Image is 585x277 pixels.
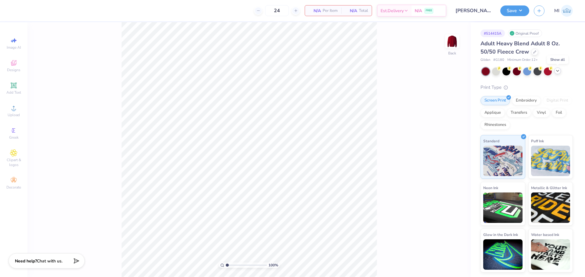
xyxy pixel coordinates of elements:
[9,135,19,140] span: Greek
[483,185,498,191] span: Neon Ink
[531,146,570,176] img: Puff Ink
[552,108,566,117] div: Foil
[7,45,21,50] span: Image AI
[531,231,559,238] span: Water based Ink
[531,239,570,270] img: Water based Ink
[268,262,278,268] span: 100 %
[415,8,422,14] span: N/A
[561,5,573,17] img: Ma. Isabella Adad
[6,90,21,95] span: Add Text
[500,5,529,16] button: Save
[323,8,338,14] span: Per Item
[512,96,541,105] div: Embroidery
[507,108,531,117] div: Transfers
[531,192,570,223] img: Metallic & Glitter Ink
[483,239,523,270] img: Glow in the Dark Ink
[426,9,432,13] span: FREE
[533,108,550,117] div: Vinyl
[531,138,544,144] span: Puff Ink
[480,57,490,63] span: Gildan
[6,185,21,190] span: Decorate
[480,108,505,117] div: Applique
[480,120,510,130] div: Rhinestones
[547,55,568,64] div: Show all
[359,8,368,14] span: Total
[483,192,523,223] img: Neon Ink
[493,57,504,63] span: # G180
[381,8,404,14] span: Est. Delivery
[309,8,321,14] span: N/A
[446,35,458,47] img: Back
[448,50,456,56] div: Back
[508,29,542,37] div: Original Proof
[554,5,573,17] a: MI
[8,113,20,117] span: Upload
[483,231,518,238] span: Glow in the Dark Ink
[531,185,567,191] span: Metallic & Glitter Ink
[507,57,538,63] span: Minimum Order: 12 +
[483,138,499,144] span: Standard
[483,146,523,176] img: Standard
[3,158,24,167] span: Clipart & logos
[543,96,572,105] div: Digital Print
[480,29,505,37] div: # 514415A
[480,40,560,55] span: Adult Heavy Blend Adult 8 Oz. 50/50 Fleece Crew
[15,258,37,264] strong: Need help?
[37,258,62,264] span: Chat with us.
[480,84,573,91] div: Print Type
[554,7,559,14] span: MI
[345,8,357,14] span: N/A
[451,5,496,17] input: Untitled Design
[265,5,289,16] input: – –
[7,68,20,72] span: Designs
[480,96,510,105] div: Screen Print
